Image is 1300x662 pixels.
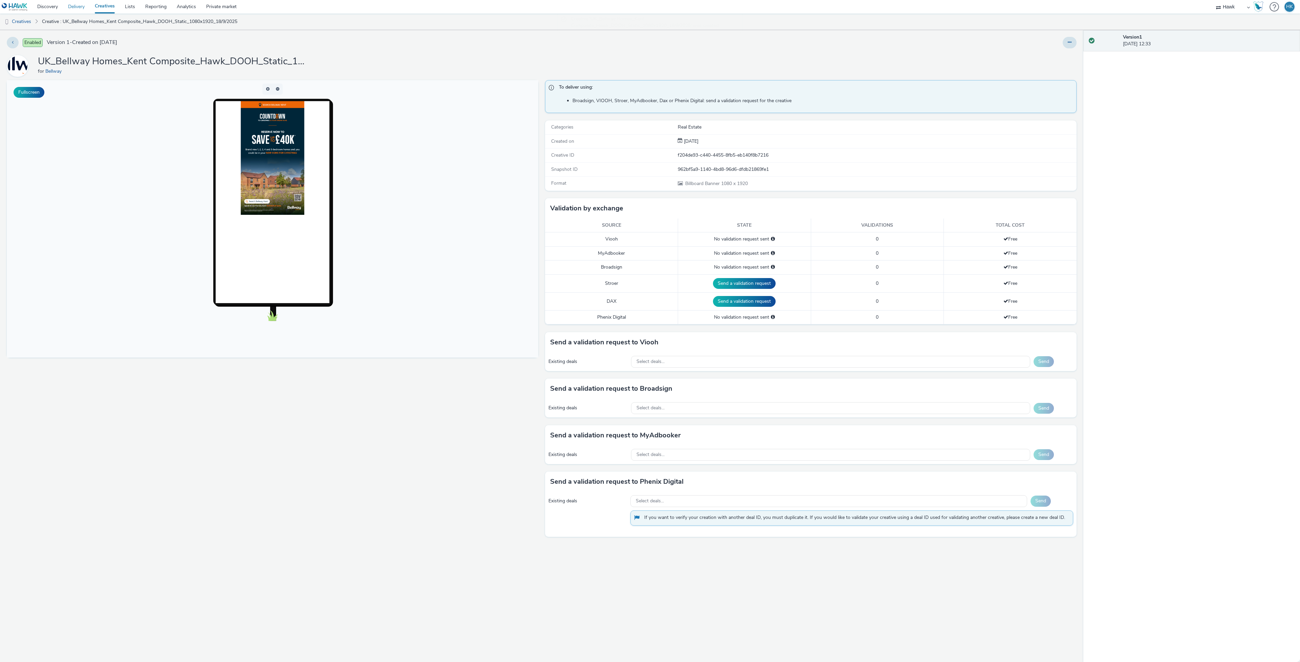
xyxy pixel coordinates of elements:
span: Creative 'UK_Bellway Homes_Kent Composite_Hawk_DOOH_Static_1080x1920_18/9/2025' was created [571,16,736,29]
a: Bellway [45,68,64,74]
h3: Send a validation request to MyAdbooker [550,430,681,440]
th: Source [545,219,678,232]
div: No validation request sent [681,236,807,243]
span: 0 [876,314,879,320]
div: 962bf5a9-1140-4bd8-96d6-dfdb21869fe1 [678,166,1076,173]
span: for [38,68,45,74]
span: 0 [876,280,879,287]
div: [DATE] 12:33 [1123,34,1295,48]
span: Created on [551,138,574,144]
div: Existing deals [548,451,628,458]
span: 0 [876,264,879,270]
div: Existing deals [548,358,628,365]
span: Billboard Banner [685,180,721,187]
span: Enabled [23,38,43,47]
td: Viooh [545,232,678,246]
span: Version 1 - Created on [DATE] [47,39,117,46]
button: Send a validation request [713,278,776,289]
a: Bellway [7,63,31,69]
span: Select deals... [636,405,665,411]
td: MyAdbooker [545,246,678,260]
button: Send [1034,356,1054,367]
h3: Send a validation request to Phenix Digital [550,477,684,487]
img: Bellway [8,56,27,76]
td: Phenix Digital [545,310,678,324]
span: Select deals... [636,498,664,504]
span: 0 [876,298,879,304]
button: Send [1034,403,1054,414]
button: Send [1031,496,1051,506]
button: Fullscreen [14,87,44,98]
img: dooh [3,19,10,25]
div: Please select a deal below and click on Send to send a validation request to Viooh. [771,236,775,243]
div: Please select a deal below and click on Send to send a validation request to Phenix Digital. [771,314,775,321]
h3: Send a validation request to Viooh [550,337,658,347]
img: undefined Logo [2,3,28,11]
img: Advertisement preview [234,21,298,135]
span: Free [1003,314,1017,320]
span: To deliver using: [559,84,1069,93]
span: Select deals... [636,359,665,365]
td: Stroer [545,274,678,292]
span: Free [1003,280,1017,287]
h3: Send a validation request to Broadsign [550,384,672,394]
a: Creative : UK_Bellway Homes_Kent Composite_Hawk_DOOH_Static_1080x1920_18/9/2025 [39,14,241,30]
span: 0 [876,236,879,242]
img: Hawk Academy [1253,1,1263,12]
div: Existing deals [548,405,628,411]
span: Select deals... [636,452,665,458]
span: Free [1003,264,1017,270]
div: No validation request sent [681,314,807,321]
div: Existing deals [548,498,627,504]
span: 1080 x 1920 [685,180,748,187]
div: HK [1286,2,1293,12]
span: Free [1003,236,1017,242]
div: Creation 18 September 2025, 12:33 [682,138,698,145]
th: State [678,219,811,232]
span: If you want to verify your creation with another deal ID, you must duplicate it. If you would lik... [644,514,1066,522]
span: [DATE] [682,138,698,144]
span: Snapshot ID [551,166,578,173]
button: Send a validation request [713,296,776,307]
div: f204de93-c440-4455-8fb5-eb140f8b7216 [678,152,1076,159]
div: No validation request sent [681,250,807,257]
span: Creative ID [551,152,574,158]
span: Format [551,180,566,186]
div: Please select a deal below and click on Send to send a validation request to Broadsign. [771,264,775,271]
span: Free [1003,250,1017,256]
th: Total cost [944,219,1077,232]
th: Validations [811,219,944,232]
button: Send [1034,449,1054,460]
span: Free [1003,298,1017,304]
td: DAX [545,292,678,310]
div: No validation request sent [681,264,807,271]
li: Broadsign, VIOOH, Stroer, MyAdbooker, Dax or Phenix Digital: send a validation request for the cr... [572,97,1073,104]
h1: UK_Bellway Homes_Kent Composite_Hawk_DOOH_Static_1080x1920_18/9/2025 [38,55,309,68]
h3: Validation by exchange [550,203,623,213]
div: Please select a deal below and click on Send to send a validation request to MyAdbooker. [771,250,775,257]
td: Broadsign [545,260,678,274]
div: Real Estate [678,124,1076,131]
span: Categories [551,124,573,130]
a: Hawk Academy [1253,1,1266,12]
span: 0 [876,250,879,256]
strong: Version 1 [1123,34,1142,40]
